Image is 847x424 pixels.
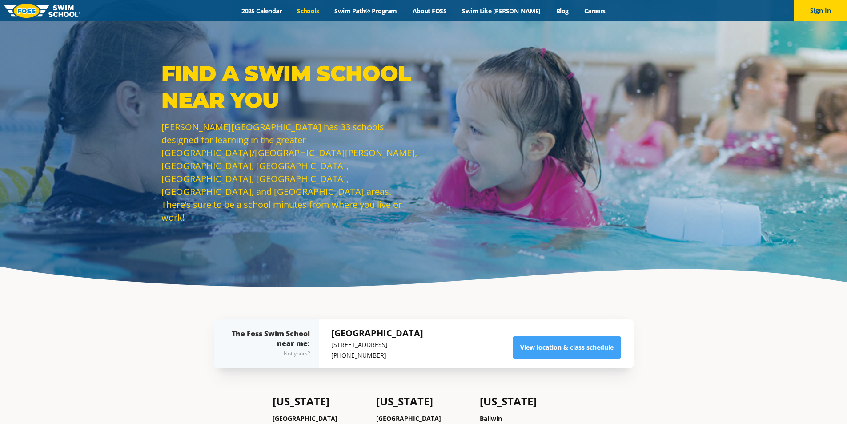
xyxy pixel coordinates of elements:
[289,7,327,15] a: Schools
[331,339,423,350] p: [STREET_ADDRESS]
[576,7,613,15] a: Careers
[548,7,576,15] a: Blog
[513,336,621,359] a: View location & class schedule
[234,7,289,15] a: 2025 Calendar
[331,350,423,361] p: [PHONE_NUMBER]
[161,60,419,113] p: Find a Swim School Near You
[232,329,310,359] div: The Foss Swim School near me:
[273,414,337,423] a: [GEOGRAPHIC_DATA]
[331,327,423,339] h5: [GEOGRAPHIC_DATA]
[454,7,549,15] a: Swim Like [PERSON_NAME]
[4,4,80,18] img: FOSS Swim School Logo
[232,348,310,359] div: Not yours?
[405,7,454,15] a: About FOSS
[376,414,441,423] a: [GEOGRAPHIC_DATA]
[161,121,419,224] p: [PERSON_NAME][GEOGRAPHIC_DATA] has 33 schools designed for learning in the greater [GEOGRAPHIC_DA...
[376,395,471,408] h4: [US_STATE]
[480,395,574,408] h4: [US_STATE]
[480,414,502,423] a: Ballwin
[327,7,405,15] a: Swim Path® Program
[273,395,367,408] h4: [US_STATE]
